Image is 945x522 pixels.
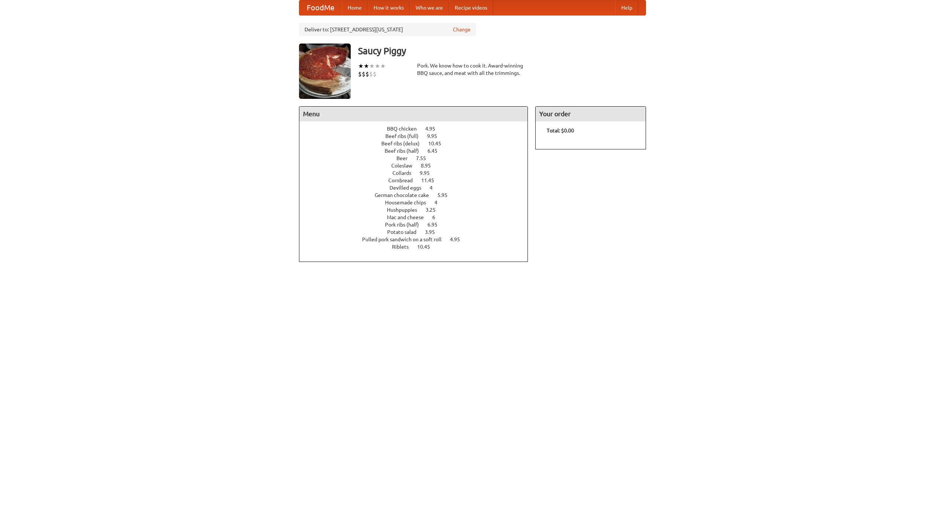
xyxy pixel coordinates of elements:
span: 10.45 [428,141,449,146]
b: Total: $0.00 [547,128,574,134]
a: Devilled eggs 4 [389,185,446,191]
span: Pulled pork sandwich on a soft roll [362,236,449,242]
a: How it works [368,0,410,15]
span: 9.95 [427,133,444,139]
li: $ [362,70,365,78]
a: Help [615,0,638,15]
h4: Menu [299,107,528,121]
span: 8.95 [421,163,438,169]
span: Potato salad [387,229,424,235]
span: 4.95 [450,236,467,242]
span: Devilled eggs [389,185,429,191]
a: Hushpuppies 3.25 [387,207,449,213]
a: Pork ribs (half) 6.95 [385,222,451,228]
img: angular.jpg [299,44,351,99]
a: Home [342,0,368,15]
span: 4 [434,200,445,205]
span: 7.55 [416,155,433,161]
h4: Your order [536,107,646,121]
a: Coleslaw 8.95 [391,163,444,169]
a: Change [453,26,471,33]
span: Beef ribs (full) [385,133,426,139]
li: ★ [380,62,386,70]
span: Beer [396,155,415,161]
span: 5.95 [437,192,455,198]
span: 6 [432,214,443,220]
a: Riblets 10.45 [392,244,444,250]
span: 3.25 [426,207,443,213]
a: Beef ribs (full) 9.95 [385,133,451,139]
span: 10.45 [417,244,437,250]
span: 4.95 [425,126,443,132]
li: ★ [369,62,375,70]
span: Pork ribs (half) [385,222,426,228]
span: 4 [430,185,440,191]
li: ★ [364,62,369,70]
span: Riblets [392,244,416,250]
a: Pulled pork sandwich on a soft roll 4.95 [362,236,474,242]
a: Recipe videos [449,0,493,15]
span: 6.45 [427,148,445,154]
a: Potato salad 3.95 [387,229,449,235]
span: 6.95 [427,222,445,228]
a: Beef ribs (delux) 10.45 [381,141,455,146]
a: Who we are [410,0,449,15]
a: Cornbread 11.45 [388,177,448,183]
span: 3.95 [425,229,442,235]
li: $ [365,70,369,78]
li: $ [369,70,373,78]
a: German chocolate cake 5.95 [375,192,461,198]
a: BBQ chicken 4.95 [387,126,449,132]
span: Cornbread [388,177,420,183]
span: Housemade chips [385,200,433,205]
div: Deliver to: [STREET_ADDRESS][US_STATE] [299,23,476,36]
a: Housemade chips 4 [385,200,451,205]
a: FoodMe [299,0,342,15]
h3: Saucy Piggy [358,44,646,58]
span: 9.95 [420,170,437,176]
li: ★ [358,62,364,70]
a: Beer 7.55 [396,155,440,161]
a: Collards 9.95 [392,170,443,176]
span: Beef ribs (half) [385,148,426,154]
span: Mac and cheese [387,214,431,220]
span: Hushpuppies [387,207,425,213]
span: BBQ chicken [387,126,424,132]
li: $ [358,70,362,78]
span: German chocolate cake [375,192,436,198]
div: Pork. We know how to cook it. Award-winning BBQ sauce, and meat with all the trimmings. [417,62,528,77]
li: ★ [375,62,380,70]
span: 11.45 [421,177,441,183]
a: Beef ribs (half) 6.45 [385,148,451,154]
span: Beef ribs (delux) [381,141,427,146]
span: Collards [392,170,419,176]
a: Mac and cheese 6 [387,214,449,220]
li: $ [373,70,377,78]
span: Coleslaw [391,163,420,169]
